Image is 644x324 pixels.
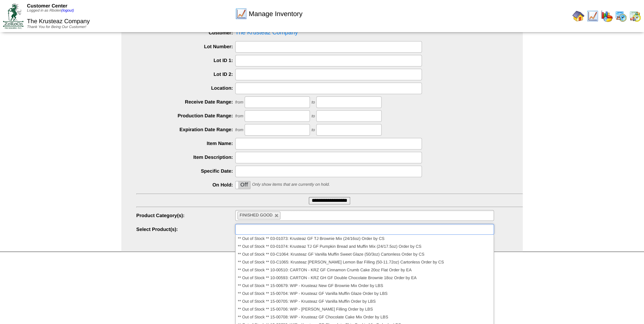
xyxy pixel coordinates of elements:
[236,243,494,251] li: ** Out of Stock ** 03-01074: Krusteaz TJ GF Pumpkin Bread and Muffin Mix (24/17.5oz) Order by CS
[236,266,494,274] li: ** Out of Stock ** 10-00510: CARTON - KRZ GF Cinnamon Crumb Cake 20oz Flat Order by EA
[236,251,494,259] li: ** Out of Stock ** 03-C1064: Krusteaz GF Vanilla Muffin Sweet Glaze (50/3oz) Cartonless Order by CS
[236,235,494,243] li: ** Out of Stock ** 03-01073: Krusteaz GF TJ Brownie Mix (24/16oz) Order by CS
[236,282,494,290] li: ** Out of Stock ** 15-00679: WIP - Krusteaz New GF Brownie Mix Order by LBS
[236,181,251,189] label: Off
[236,306,494,314] li: ** Out of Stock ** 15-00706: WIP - [PERSON_NAME] Filling Order by LBS
[587,10,598,22] img: line_graph.gif
[236,274,494,282] li: ** Out of Stock ** 10-00593: CARTON - KRZ GH GF Double Chocolate Brownie 18oz Order by EA
[601,10,613,22] img: graph.gif
[236,314,494,321] li: ** Out of Stock ** 15-00708: WIP - Krusteaz GF Chocolate Cake Mix Order by LBS
[235,114,243,118] span: from
[249,10,302,18] span: Manage Inventory
[61,9,74,13] a: (logout)
[240,213,273,217] span: FINISHED GOOD
[3,3,24,28] img: ZoRoCo_Logo(Green%26Foil)%20jpg.webp
[136,168,235,174] label: Specific Date:
[311,100,315,105] span: to
[235,8,247,20] img: line_graph.gif
[136,213,235,218] label: Product Category(s):
[136,58,235,63] label: Lot ID 1:
[311,114,315,118] span: to
[136,141,235,146] label: Item Name:
[136,182,235,188] label: On Hold:
[615,10,627,22] img: calendarprod.gif
[572,10,584,22] img: home.gif
[27,9,74,13] span: Logged in as Rbolen
[311,128,315,132] span: to
[136,71,235,77] label: Lot ID 2:
[236,298,494,306] li: ** Out of Stock ** 15-00705: WIP - Krusteaz GF Vanilla Muffin Order by LBS
[629,10,641,22] img: calendarinout.gif
[236,290,494,298] li: ** Out of Stock ** 15-00704: WIP - Krusteaz GF Vanilla Muffin Glaze Order by LBS
[27,3,67,9] span: Customer Center
[136,85,235,91] label: Location:
[235,181,251,189] div: OnOff
[136,113,235,118] label: Production Date Range:
[27,18,90,25] span: The Krusteaz Company
[27,25,86,29] span: Thank You for Being Our Customer!
[235,100,243,105] span: from
[252,182,330,187] span: Only show items that are currently on hold.
[136,127,235,132] label: Expiration Date Range:
[236,259,494,266] li: ** Out of Stock ** 03-C1065: Krusteaz [PERSON_NAME] Lemon Bar Filling (50-11.72oz) Cartonless Ord...
[136,226,235,232] label: Select Product(s):
[136,99,235,105] label: Receive Date Range:
[136,154,235,160] label: Item Description:
[235,128,243,132] span: from
[136,44,235,49] label: Lot Number:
